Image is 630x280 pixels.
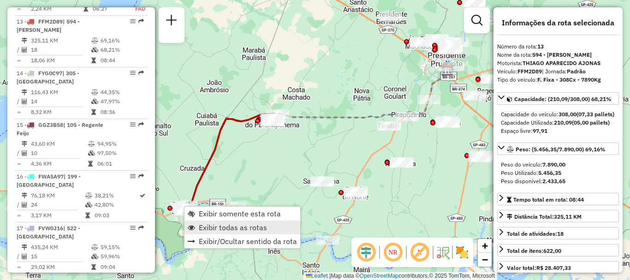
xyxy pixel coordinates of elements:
[379,12,402,22] div: Atividade não roteirizada - VERA LUCIA NUNES LAN
[17,56,21,65] td: =
[88,150,95,156] i: % de utilização da cubagem
[437,119,460,128] div: Atividade não roteirizada - ROGERIO JOSE PIVA 12
[516,146,606,153] span: Peso: (5.456,35/7.890,00) 69,16%
[91,38,98,43] i: % de utilização do peso
[377,121,400,131] div: Atividade não roteirizada - 48.211.051 VALTER JUNIOR MENDES DA SILVA
[409,241,431,263] span: Exibir rótulo
[507,230,564,237] span: Total de atividades:
[306,273,328,279] a: Leaflet
[507,264,571,272] div: Valor total:
[38,173,64,180] span: FWA5A97
[130,173,136,179] em: Opções
[497,67,619,76] div: Veículo:
[100,56,144,65] td: 08:44
[30,45,91,54] td: 18
[344,188,367,197] div: Atividade não roteirizada - PANIF LANCH KI DELIC
[261,116,284,125] div: Atividade não roteirizada - SUPERMERCADO BANDEIR
[435,245,450,260] img: Fluxo de ruas
[17,70,79,85] span: | 305 - [GEOGRAPHIC_DATA]
[533,127,547,134] strong: 97,91
[140,193,145,198] i: Rota otimizada
[481,75,504,84] div: Atividade não roteirizada - JOSE CARLOS MADIA 06
[390,159,413,168] div: Atividade não roteirizada - MARIA INACIA DE CARV
[30,159,88,168] td: 4,36 KM
[22,99,27,104] i: Total de Atividades
[514,95,612,102] span: Capacidade: (210,09/308,00) 68,21%
[310,177,333,186] div: Atividade não roteirizada - ADRIEL PRADO DE OLIV
[266,109,289,119] div: Atividade não roteirizada - MARQUES &amp
[38,18,63,25] span: FFM2D89
[501,161,565,168] span: Peso do veículo:
[22,254,27,259] i: Total de Atividades
[497,42,619,51] div: Número da rota:
[91,89,98,95] i: % de utilização do peso
[184,207,300,220] li: Exibir somente esta rota
[30,36,91,45] td: 325,11 KM
[22,150,27,156] i: Total de Atividades
[17,211,21,220] td: =
[537,76,601,83] strong: F. Fixa - 308Cx - 7890Kg
[22,47,27,53] i: Total de Atividades
[138,70,144,76] em: Rota exportada
[22,244,27,250] i: Distância Total
[559,111,577,118] strong: 308,00
[22,141,27,147] i: Distância Total
[17,121,103,137] span: 15 -
[91,264,96,270] i: Tempo total em rota
[316,236,339,245] div: Atividade não roteirizada - MARCELO ZANETTI
[17,18,80,33] span: | 594 - [PERSON_NAME]
[97,139,143,149] td: 94,95%
[507,247,561,255] div: Total de itens:
[88,141,95,147] i: % de utilização do peso
[438,45,461,54] div: Atividade não roteirizada - SONIA MARIA RODRIGUE
[442,60,454,72] img: Fads
[542,178,565,185] strong: 2.433,65
[396,112,419,121] div: Atividade não roteirizada - ZORZAN E MOREIRA LTD
[199,210,281,217] span: Exibir somente esta rota
[30,56,91,65] td: 18,06 KM
[184,220,300,234] li: Exibir todas as rotas
[417,95,440,104] div: Atividade não roteirizada - RESTAURANTE ARLEI DE
[382,241,404,263] span: Ocultar NR
[30,252,91,261] td: 15
[557,230,564,237] strong: 18
[554,213,582,220] span: 325,11 KM
[497,227,619,239] a: Total de atividades:18
[94,191,139,200] td: 38,21%
[261,119,284,128] div: Atividade não roteirizada - JOAO PRADO MACIEL ME
[30,107,91,117] td: 8,32 KM
[17,262,21,272] td: =
[410,40,433,49] div: Atividade não roteirizada - MINI MERCADO JULINHO
[100,45,144,54] td: 68,21%
[17,70,79,85] span: 14 -
[91,99,98,104] i: % de utilização da cubagem
[223,202,246,211] div: Atividade não roteirizada - 60.678.715 YORRANA AVELINO FERREIRA
[517,68,542,75] strong: FFM2D89
[17,252,21,261] td: /
[130,225,136,231] em: Opções
[497,157,619,189] div: Peso: (5.456,35/7.890,00) 69,16%
[577,111,614,118] strong: (07,33 pallets)
[345,186,368,196] div: Atividade não roteirizada - ROBSON RODRIGUES ALMEIDA
[501,177,615,185] div: Peso disponível:
[130,70,136,76] em: Opções
[94,200,139,209] td: 42,80%
[17,121,103,137] span: | 105 - Regente Feijo
[135,4,146,13] td: FAD
[436,118,459,127] div: Atividade não roteirizada - ANDERSON PAULINELI M
[478,239,492,253] a: Zoom in
[138,173,144,179] em: Rota exportada
[536,264,571,271] strong: R$ 28.407,33
[38,121,63,128] span: GGZ3B58
[482,254,488,265] span: −
[22,89,27,95] i: Distância Total
[30,191,85,200] td: 76,18 KM
[184,234,300,248] li: Exibir/Ocultar sentido da rota
[261,116,284,125] div: Atividade não roteirizada - MACAL VIANA DE SOUZA
[497,18,619,27] h4: Informações da rota selecionada
[30,211,85,220] td: 3,17 KM
[360,273,399,279] a: OpenStreetMap
[91,244,98,250] i: % de utilização do peso
[91,47,98,53] i: % de utilização da cubagem
[497,51,619,59] div: Nome da rota:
